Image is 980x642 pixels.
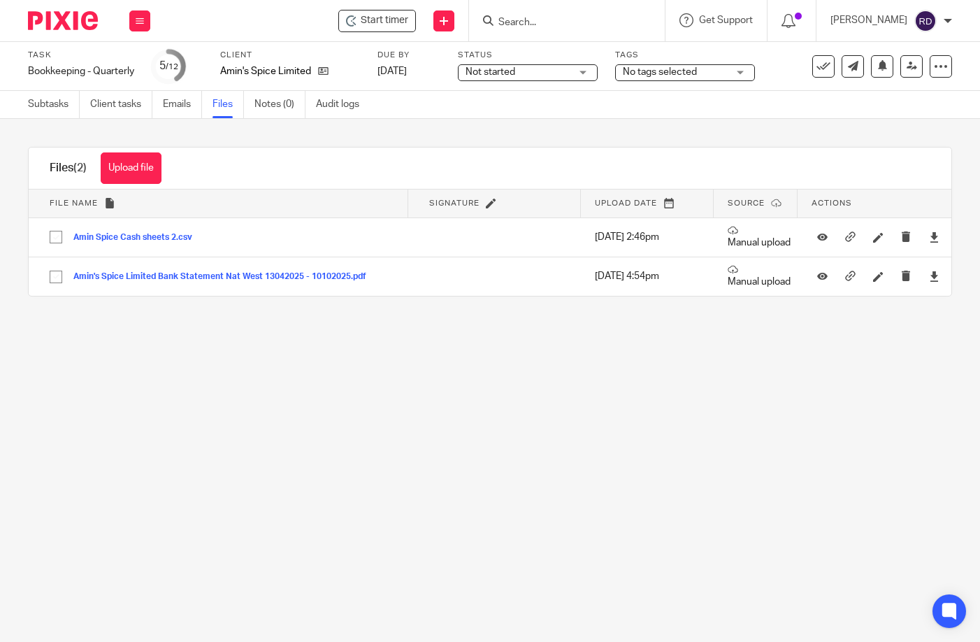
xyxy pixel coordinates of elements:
[914,10,937,32] img: svg%3E
[595,269,707,283] p: [DATE] 4:54pm
[728,264,791,289] p: Manual upload
[338,10,416,32] div: Amin's Spice Limited - Bookkeeping - Quarterly
[43,224,69,250] input: Select
[28,50,134,61] label: Task
[50,199,98,207] span: File name
[28,64,134,78] div: Bookkeeping - Quarterly
[458,50,598,61] label: Status
[90,91,152,118] a: Client tasks
[159,58,178,74] div: 5
[220,64,311,78] p: Amin's Spice Limited
[929,230,939,244] a: Download
[316,91,370,118] a: Audit logs
[73,162,87,173] span: (2)
[254,91,305,118] a: Notes (0)
[728,199,765,207] span: Source
[101,152,161,184] button: Upload file
[73,272,377,282] button: Amin's Spice Limited Bank Statement Nat West 13042025 - 10102025.pdf
[699,15,753,25] span: Get Support
[929,269,939,283] a: Download
[830,13,907,27] p: [PERSON_NAME]
[595,199,657,207] span: Upload date
[377,66,407,76] span: [DATE]
[50,161,87,176] h1: Files
[728,225,791,250] p: Manual upload
[377,50,440,61] label: Due by
[212,91,244,118] a: Files
[361,13,408,28] span: Start timer
[28,91,80,118] a: Subtasks
[163,91,202,118] a: Emails
[43,264,69,290] input: Select
[466,67,515,77] span: Not started
[595,230,707,244] p: [DATE] 2:46pm
[623,67,697,77] span: No tags selected
[73,233,203,243] button: Amin Spice Cash sheets 2.csv
[497,17,623,29] input: Search
[615,50,755,61] label: Tags
[220,50,360,61] label: Client
[812,199,852,207] span: Actions
[429,199,480,207] span: Signature
[28,11,98,30] img: Pixie
[166,63,178,71] small: /12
